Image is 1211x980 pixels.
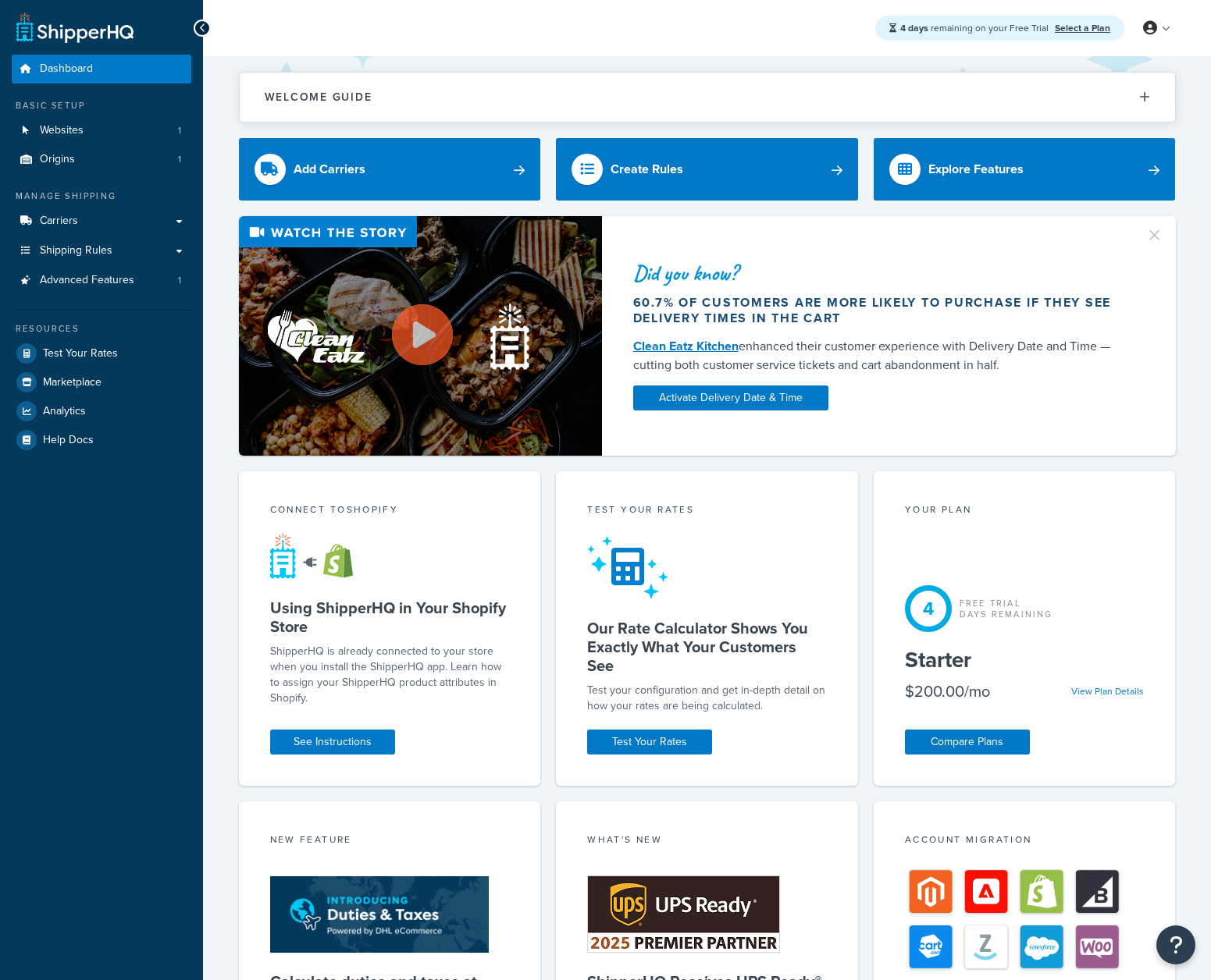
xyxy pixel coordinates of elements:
a: Create Rules [556,138,858,201]
div: Your Plan [905,502,1145,520]
a: Dashboard [12,55,191,83]
a: Marketplace [12,368,191,396]
div: $200.00/mo [905,680,990,702]
span: 1 [178,274,181,287]
div: New Feature [270,833,510,850]
div: 4 [905,585,952,632]
div: Manage Shipping [12,190,191,203]
a: Shipping Rules [12,236,191,265]
span: Shipping Rules [40,244,112,257]
li: Advanced Features [12,266,191,295]
div: Add Carriers [294,158,365,180]
button: Welcome Guide [240,73,1175,122]
button: Open Resource Center [1156,925,1195,964]
div: Connect to Shopify [270,502,510,520]
a: Test Your Rates [12,339,191,367]
a: Analytics [12,397,191,425]
span: Dashboard [40,62,93,76]
li: Origins [12,145,191,174]
div: Basic Setup [12,99,191,112]
div: Account Migration [905,833,1145,850]
div: Test your configuration and get in-depth detail on how your rates are being calculated. [587,683,827,714]
span: Test Your Rates [43,347,118,360]
h5: Starter [905,648,1145,673]
span: Carriers [40,215,78,228]
strong: 4 days [900,21,928,35]
span: Help Docs [43,434,94,447]
div: Resources [12,322,191,336]
h5: Using ShipperHQ in Your Shopify Store [270,598,510,636]
div: enhanced their customer experience with Delivery Date and Time — cutting both customer service ti... [633,337,1127,375]
a: View Plan Details [1071,684,1144,698]
a: Help Docs [12,426,191,454]
a: Add Carriers [239,138,541,201]
span: Analytics [43,405,86,418]
div: Did you know? [633,262,1127,284]
span: Advanced Features [40,274,134,287]
div: Free Trial Days Remaining [960,598,1053,620]
p: ShipperHQ is already connected to your store when you install the ShipperHQ app. Learn how to ass... [270,644,510,706]
span: remaining on your Free Trial [900,21,1051,35]
div: Create Rules [611,158,683,180]
a: Clean Eatz Kitchen [633,337,739,355]
img: Video thumbnail [239,216,602,456]
div: What's New [587,833,827,850]
span: Websites [40,124,84,137]
a: Websites1 [12,116,191,145]
a: Advanced Features1 [12,266,191,295]
li: Websites [12,116,191,145]
span: 1 [178,124,181,137]
a: See Instructions [270,730,395,755]
a: Compare Plans [905,730,1030,755]
img: connect-shq-shopify-9b9a8c5a.svg [270,532,368,579]
span: Marketplace [43,376,102,389]
a: Activate Delivery Date & Time [633,385,828,410]
a: Origins1 [12,145,191,174]
div: 60.7% of customers are more likely to purchase if they see delivery times in the cart [633,295,1127,326]
h5: Our Rate Calculator Shows You Exactly What Your Customers See [587,619,827,675]
a: Select a Plan [1055,21,1110,35]
a: Carriers [12,207,191,236]
a: Explore Features [874,138,1176,201]
a: Test Your Rates [587,730,712,755]
span: Origins [40,153,75,166]
div: Test your rates [587,502,827,520]
h2: Welcome Guide [265,91,372,103]
span: 1 [178,153,181,166]
div: Explore Features [928,158,1024,180]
